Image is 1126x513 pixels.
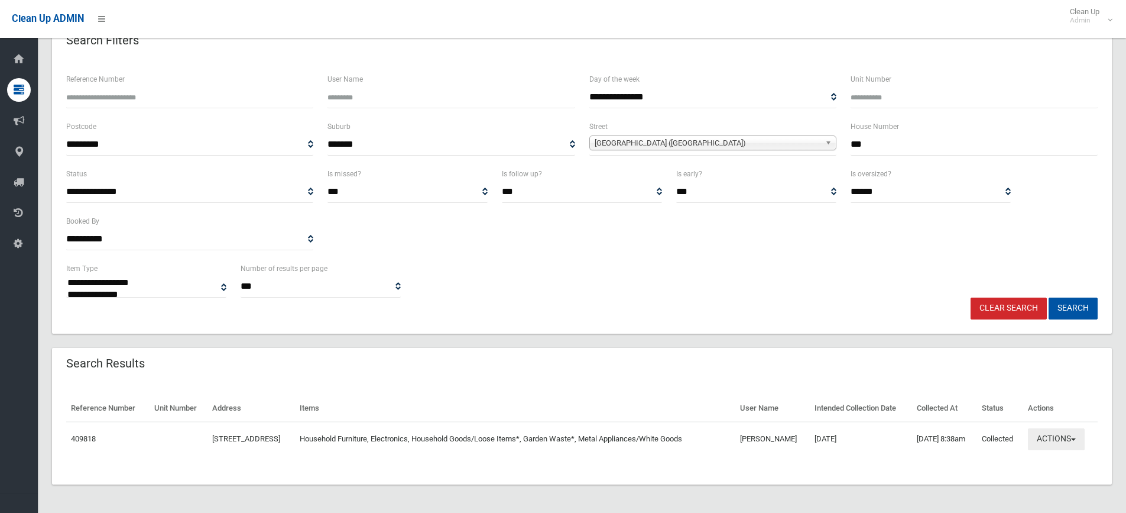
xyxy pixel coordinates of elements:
label: Street [589,120,608,133]
a: Clear Search [971,298,1047,320]
th: User Name [735,395,810,422]
th: Collected At [912,395,977,422]
th: Unit Number [150,395,208,422]
header: Search Results [52,352,159,375]
label: Suburb [327,120,351,133]
button: Search [1049,298,1098,320]
td: Collected [977,422,1023,456]
button: Actions [1028,428,1085,450]
th: Reference Number [66,395,150,422]
label: Is oversized? [851,167,891,180]
th: Status [977,395,1023,422]
label: Day of the week [589,73,640,86]
small: Admin [1070,16,1099,25]
td: [DATE] [810,422,912,456]
label: Number of results per page [241,262,327,275]
header: Search Filters [52,29,153,52]
span: Clean Up ADMIN [12,13,84,24]
label: Reference Number [66,73,125,86]
th: Intended Collection Date [810,395,912,422]
th: Actions [1023,395,1098,422]
label: Is early? [676,167,702,180]
td: [DATE] 8:38am [912,422,977,456]
a: [STREET_ADDRESS] [212,434,280,443]
label: Is follow up? [502,167,542,180]
label: Postcode [66,120,96,133]
label: User Name [327,73,363,86]
td: [PERSON_NAME] [735,422,810,456]
td: Household Furniture, Electronics, Household Goods/Loose Items*, Garden Waste*, Metal Appliances/W... [295,422,735,456]
th: Items [295,395,735,422]
label: Is missed? [327,167,361,180]
span: Clean Up [1064,7,1111,25]
label: Status [66,167,87,180]
label: House Number [851,120,899,133]
label: Item Type [66,262,98,275]
label: Booked By [66,215,99,228]
span: [GEOGRAPHIC_DATA] ([GEOGRAPHIC_DATA]) [595,136,820,150]
a: 409818 [71,434,96,443]
th: Address [207,395,294,422]
label: Unit Number [851,73,891,86]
